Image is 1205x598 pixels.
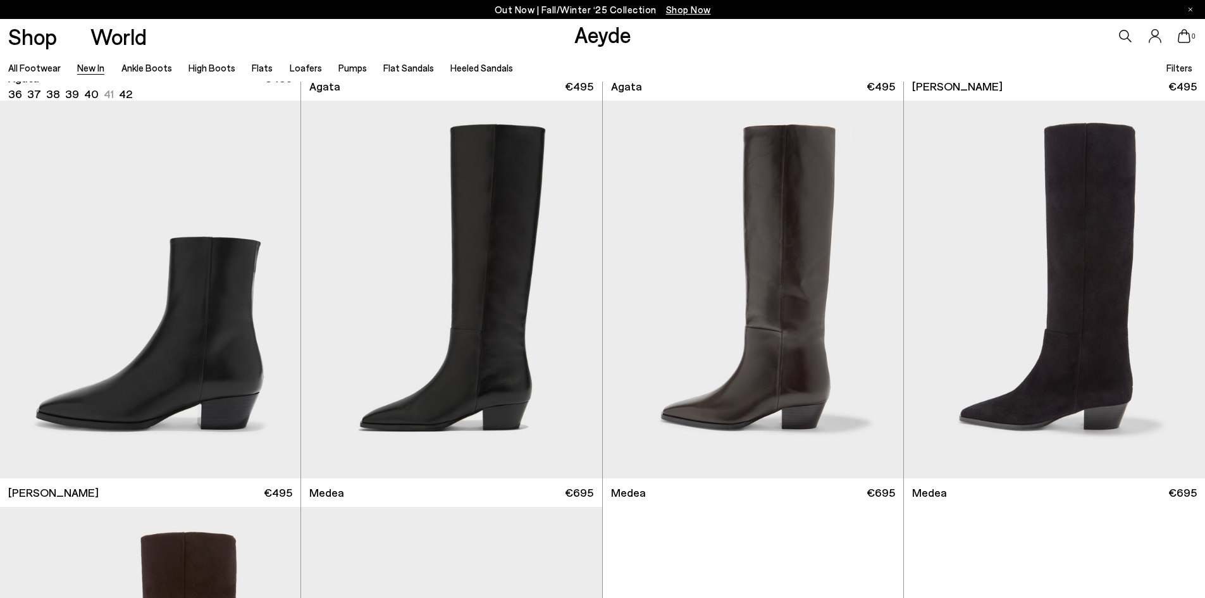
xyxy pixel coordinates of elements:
[290,62,322,73] a: Loafers
[912,485,947,501] span: Medea
[84,86,99,102] li: 40
[309,78,340,94] span: Agata
[188,62,235,73] a: High Boots
[65,86,79,102] li: 39
[252,62,273,73] a: Flats
[603,72,903,101] a: Agata €495
[603,101,903,478] img: Medea Knee-High Boots
[8,485,99,501] span: [PERSON_NAME]
[8,62,61,73] a: All Footwear
[8,25,57,47] a: Shop
[495,2,711,18] p: Out Now | Fall/Winter ‘25 Collection
[8,86,128,102] ul: variant
[1166,62,1192,73] span: Filters
[666,4,711,15] span: Navigate to /collections/new-in
[338,62,367,73] a: Pumps
[1168,485,1197,501] span: €695
[264,485,292,501] span: €495
[301,72,602,101] a: Agata €495
[565,78,593,94] span: €495
[1168,78,1197,94] span: €495
[450,62,513,73] a: Heeled Sandals
[309,485,344,501] span: Medea
[867,485,895,501] span: €695
[904,101,1205,478] img: Medea Suede Knee-High Boots
[264,70,292,102] span: €495
[904,72,1205,101] a: [PERSON_NAME] €495
[603,478,903,507] a: Medea €695
[77,62,104,73] a: New In
[383,62,434,73] a: Flat Sandals
[27,86,41,102] li: 37
[565,485,593,501] span: €695
[574,21,631,47] a: Aeyde
[904,478,1205,507] a: Medea €695
[611,485,646,501] span: Medea
[1190,33,1197,40] span: 0
[90,25,147,47] a: World
[301,478,602,507] a: Medea €695
[8,86,22,102] li: 36
[301,101,602,478] img: Medea Knee-High Boots
[867,78,895,94] span: €495
[1178,29,1190,43] a: 0
[46,86,60,102] li: 38
[912,78,1003,94] span: [PERSON_NAME]
[611,78,642,94] span: Agata
[119,86,132,102] li: 42
[121,62,172,73] a: Ankle Boots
